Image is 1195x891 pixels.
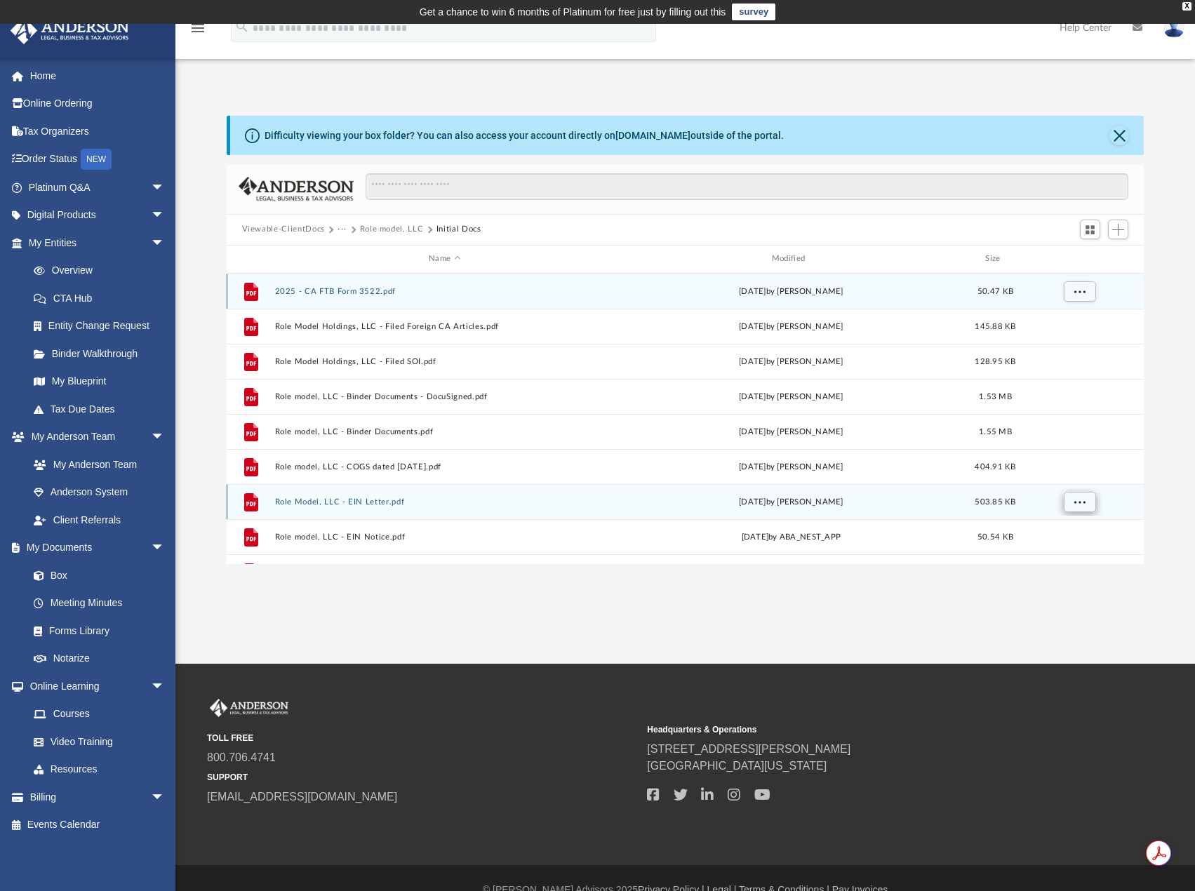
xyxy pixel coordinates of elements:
a: Anderson System [20,478,179,507]
div: [DATE] by [PERSON_NAME] [621,285,961,297]
a: My Entitiesarrow_drop_down [10,229,186,257]
a: My Anderson Team [20,450,172,478]
div: NEW [81,149,112,170]
span: 1.53 MB [979,392,1012,400]
div: [DATE] by ABA_NEST_APP [621,530,961,543]
span: 145.88 KB [975,322,1015,330]
span: arrow_drop_down [151,672,179,701]
i: search [234,19,250,34]
div: grid [227,274,1144,564]
button: Role Model Holdings, LLC - Filed Foreign CA Articles.pdf [274,322,615,331]
a: Box [20,561,172,589]
a: [EMAIL_ADDRESS][DOMAIN_NAME] [207,791,397,803]
a: Client Referrals [20,506,179,534]
div: [DATE] by [PERSON_NAME] [621,425,961,438]
div: Size [967,253,1023,265]
button: Initial Docs [436,223,481,236]
button: Role model, LLC - Binder Documents - DocuSigned.pdf [274,392,615,401]
a: Meeting Minutes [20,589,179,617]
a: Overview [20,257,186,285]
button: Role Model Holdings, LLC - Filed SOI.pdf [274,357,615,366]
a: Tax Organizers [10,117,186,145]
span: arrow_drop_down [151,173,179,202]
button: 2025 - CA FTB Form 3522.pdf [274,287,615,296]
span: 128.95 KB [975,357,1015,365]
button: Viewable-ClientDocs [242,223,325,236]
a: Digital Productsarrow_drop_down [10,201,186,229]
span: arrow_drop_down [151,229,179,257]
div: id [232,253,267,265]
a: Video Training [20,728,172,756]
button: Role model, LLC - EIN Notice.pdf [274,532,615,542]
a: [STREET_ADDRESS][PERSON_NAME] [647,743,850,755]
button: Role model, LLC - COGS dated [DATE].pdf [274,462,615,471]
a: Billingarrow_drop_down [10,783,186,811]
button: Switch to Grid View [1080,220,1101,239]
img: Anderson Advisors Platinum Portal [6,17,133,44]
span: 50.54 KB [977,532,1013,540]
a: Notarize [20,645,179,673]
button: Role model, LLC [360,223,424,236]
span: arrow_drop_down [151,783,179,812]
div: [DATE] by [PERSON_NAME] [621,320,961,333]
a: Online Learningarrow_drop_down [10,672,179,700]
a: survey [732,4,775,20]
span: arrow_drop_down [151,201,179,230]
a: My Blueprint [20,368,179,396]
small: Headquarters & Operations [647,723,1077,736]
div: [DATE] by [PERSON_NAME] [621,460,961,473]
a: Platinum Q&Aarrow_drop_down [10,173,186,201]
a: My Anderson Teamarrow_drop_down [10,423,179,451]
button: Add [1108,220,1129,239]
a: [DOMAIN_NAME] [615,130,690,141]
span: 1.55 MB [979,427,1012,435]
button: Close [1109,126,1129,145]
a: Order StatusNEW [10,145,186,174]
button: Role Model, LLC - EIN Letter.pdf [274,497,615,507]
img: Anderson Advisors Platinum Portal [207,699,291,717]
i: menu [189,20,206,36]
button: More options [1063,281,1095,302]
a: Tax Due Dates [20,395,186,423]
a: menu [189,27,206,36]
span: arrow_drop_down [151,423,179,452]
button: Role model, LLC - Binder Documents.pdf [274,427,615,436]
div: [DATE] by [PERSON_NAME] [621,355,961,368]
span: 404.91 KB [975,462,1015,470]
div: [DATE] by [PERSON_NAME] [621,495,961,508]
small: SUPPORT [207,771,637,784]
div: id [1029,253,1128,265]
a: CTA Hub [20,284,186,312]
span: 50.47 KB [977,287,1013,295]
a: Entity Change Request [20,312,186,340]
div: Name [274,253,614,265]
div: close [1182,2,1191,11]
a: Forms Library [20,617,172,645]
button: ··· [338,223,347,236]
a: Courses [20,700,179,728]
div: Modified [620,253,961,265]
a: Resources [20,756,179,784]
button: More options [1063,491,1095,512]
img: User Pic [1163,18,1184,38]
span: arrow_drop_down [151,534,179,563]
a: Online Ordering [10,90,186,118]
a: My Documentsarrow_drop_down [10,534,179,562]
a: [GEOGRAPHIC_DATA][US_STATE] [647,760,827,772]
span: 503.85 KB [975,497,1015,505]
a: 800.706.4741 [207,751,276,763]
a: Home [10,62,186,90]
input: Search files and folders [366,173,1128,200]
a: Events Calendar [10,811,186,839]
a: Binder Walkthrough [20,340,186,368]
div: Difficulty viewing your box folder? You can also access your account directly on outside of the p... [265,128,784,143]
div: [DATE] by [PERSON_NAME] [621,390,961,403]
div: Get a chance to win 6 months of Platinum for free just by filling out this [420,4,726,20]
small: TOLL FREE [207,732,637,744]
